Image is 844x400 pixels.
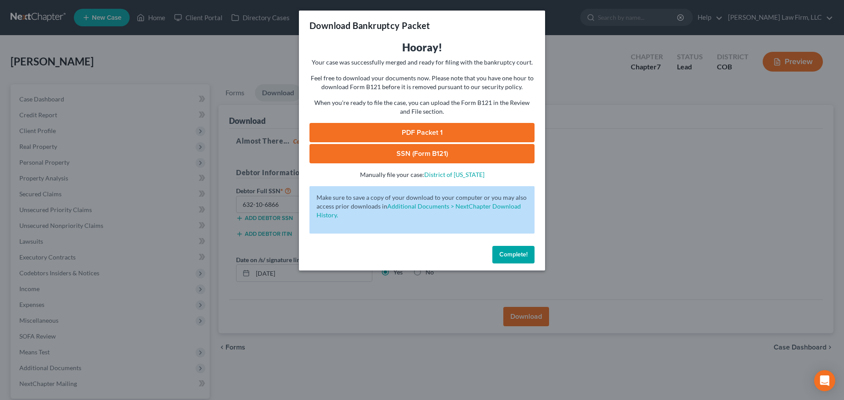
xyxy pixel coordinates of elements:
[309,170,535,179] p: Manually file your case:
[309,144,535,163] a: SSN (Form B121)
[492,246,535,263] button: Complete!
[814,370,835,391] div: Open Intercom Messenger
[309,98,535,116] p: When you're ready to file the case, you can upload the Form B121 in the Review and File section.
[316,193,527,220] p: Make sure to save a copy of your download to your computer or you may also access prior downloads in
[309,19,430,32] h3: Download Bankruptcy Packet
[309,74,535,91] p: Feel free to download your documents now. Please note that you have one hour to download Form B12...
[309,58,535,67] p: Your case was successfully merged and ready for filing with the bankruptcy court.
[309,40,535,54] h3: Hooray!
[309,123,535,142] a: PDF Packet 1
[316,202,521,219] a: Additional Documents > NextChapter Download History.
[499,251,527,258] span: Complete!
[424,171,484,178] a: District of [US_STATE]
